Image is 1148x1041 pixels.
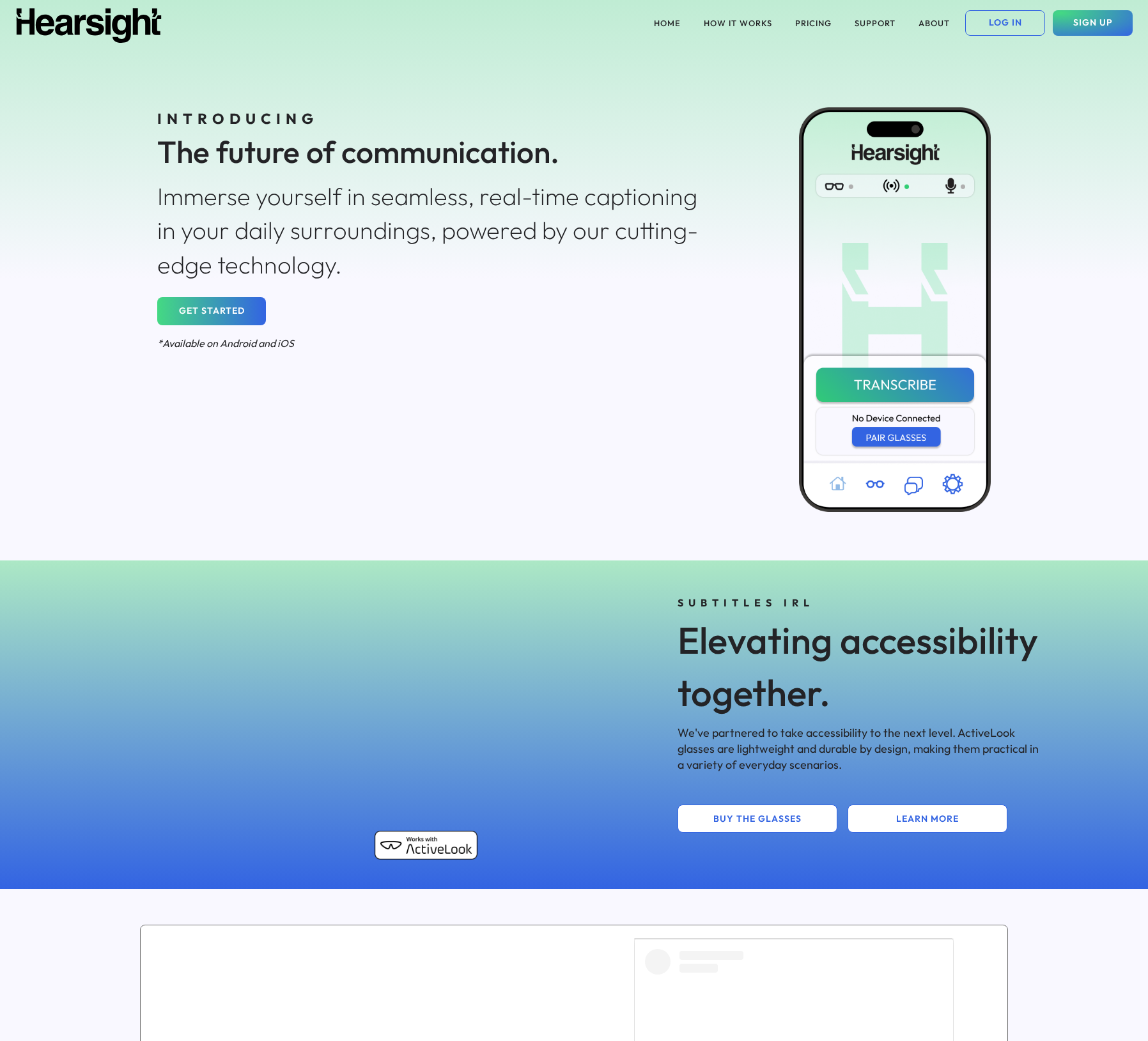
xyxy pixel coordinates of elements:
[157,336,712,350] div: *Available on Android and iOS
[847,10,903,36] button: SUPPORT
[15,8,162,43] img: Hearsight logo
[696,10,780,36] button: HOW IT WORKS
[965,10,1045,36] button: LOG IN
[911,10,958,36] button: ABOUT
[157,130,712,173] div: The future of communication.
[787,10,839,36] button: PRICING
[157,180,712,282] div: Immerse yourself in seamless, real-time captioning in your daily surroundings, powered by our cut...
[678,614,1041,718] div: Elevating accessibility together.
[678,725,1041,773] div: We've partnered to take accessibility to the next level. ActiveLook glasses are lightweight and d...
[848,805,1007,833] button: LEARN MORE
[646,10,688,36] button: HOME
[157,109,712,129] div: INTRODUCING
[375,831,477,860] img: Works with ActiveLook badge
[678,596,1041,610] div: SUBTITLES IRL
[1053,10,1133,36] button: SIGN UP
[678,805,837,833] button: BUY THE GLASSES
[799,107,991,512] img: Hearsight iOS app screenshot
[157,297,266,325] button: GET STARTED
